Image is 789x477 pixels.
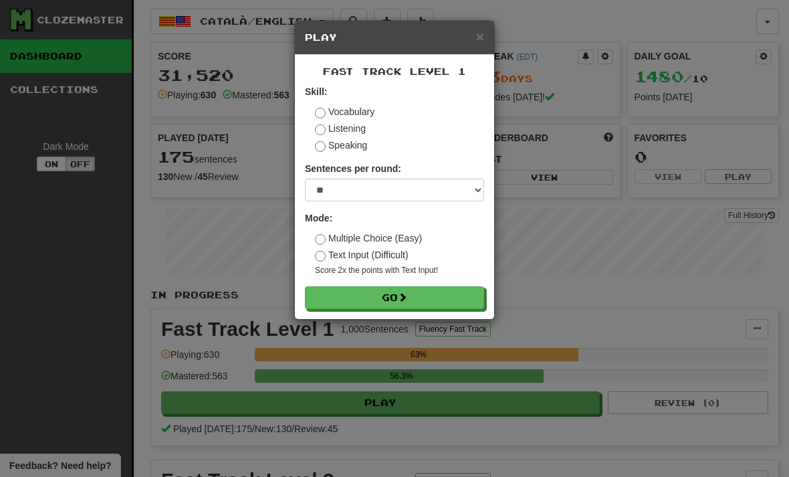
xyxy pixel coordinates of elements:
label: Text Input (Difficult) [315,248,409,262]
label: Speaking [315,138,367,152]
label: Sentences per round: [305,162,401,175]
label: Listening [315,122,366,135]
small: Score 2x the points with Text Input ! [315,265,484,276]
strong: Mode: [305,213,332,223]
input: Multiple Choice (Easy) [315,234,326,245]
input: Text Input (Difficult) [315,251,326,262]
h5: Play [305,31,484,44]
span: × [476,29,484,44]
input: Listening [315,124,326,135]
input: Speaking [315,141,326,152]
label: Vocabulary [315,105,374,118]
span: Fast Track Level 1 [323,66,466,77]
strong: Skill: [305,86,327,97]
button: Close [476,29,484,43]
button: Go [305,286,484,309]
input: Vocabulary [315,108,326,118]
label: Multiple Choice (Easy) [315,231,422,245]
